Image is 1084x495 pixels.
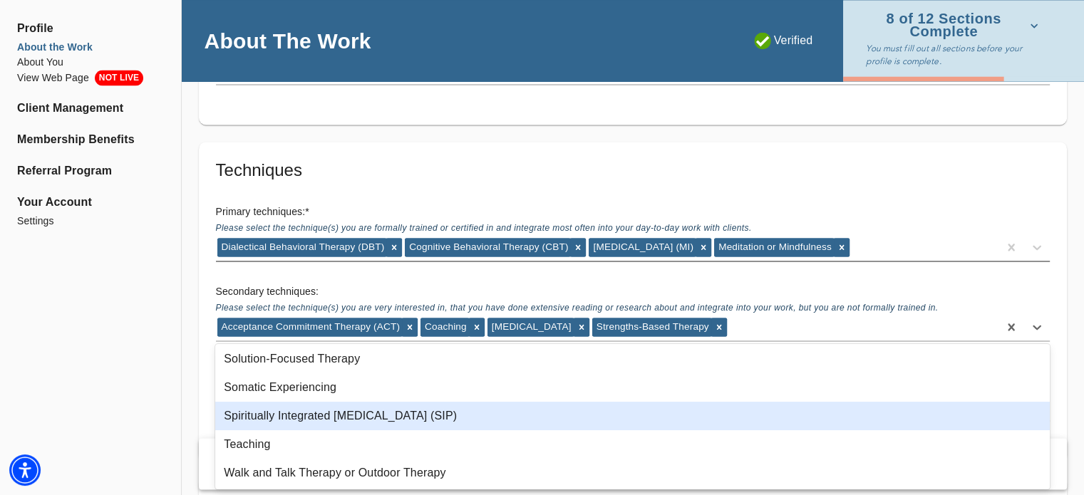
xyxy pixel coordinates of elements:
div: Spiritually Integrated [MEDICAL_DATA] (SIP) [215,402,1050,430]
div: Strengths-Based Therapy [592,318,711,336]
a: About You [17,55,164,70]
a: Settings [17,214,164,229]
h6: Secondary techniques: [216,284,1050,300]
div: Walk and Talk Therapy or Outdoor Therapy [215,459,1050,487]
span: Profile [17,20,164,37]
h5: Techniques [216,159,1050,182]
div: Dialectical Behavioral Therapy (DBT) [217,238,387,256]
div: Teaching [215,430,1050,459]
h6: Primary techniques: * [216,204,1050,220]
div: [MEDICAL_DATA] (MI) [589,238,696,256]
h4: About The Work [205,28,371,54]
a: View Web PageNOT LIVE [17,70,164,85]
div: Somatic Experiencing [215,373,1050,402]
span: Your Account [17,194,164,211]
span: NOT LIVE [95,70,143,85]
div: Acceptance Commitment Therapy (ACT) [217,318,403,336]
a: About the Work [17,40,164,55]
span: Please select the technique(s) you are very interested in, that you have done extensive reading o... [216,303,939,316]
a: Client Management [17,100,164,117]
div: Accessibility Menu [9,454,41,486]
div: Cognitive Behavioral Therapy (CBT) [405,238,570,256]
p: You must fill out all sections before your profile is complete. [866,42,1044,68]
p: Verified [754,32,813,49]
li: View Web Page [17,70,164,85]
div: Coaching [420,318,469,336]
span: 8 of 12 Sections Complete [866,13,1038,38]
div: Meditation or Mindfulness [714,238,834,256]
a: Membership Benefits [17,131,164,148]
button: 8 of 12 Sections Complete [866,9,1044,42]
div: Solution-Focused Therapy [215,345,1050,373]
a: Referral Program [17,162,164,179]
span: Please select the technique(s) you are formally trained or certified in and integrate most often ... [216,223,752,236]
div: [MEDICAL_DATA] [487,318,574,336]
